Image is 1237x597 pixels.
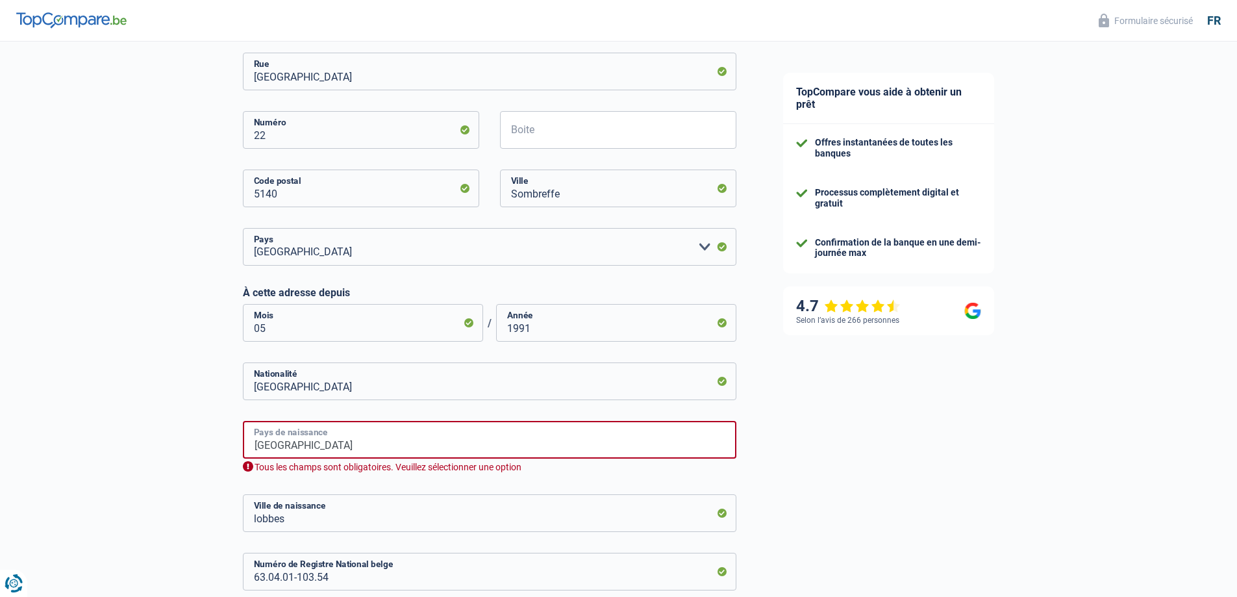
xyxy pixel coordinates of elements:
div: Confirmation de la banque en une demi-journée max [815,237,981,259]
div: Offres instantanées de toutes les banques [815,137,981,159]
div: fr [1207,14,1221,28]
span: / [483,317,496,329]
input: Belgique [243,362,736,400]
div: 4.7 [796,297,901,316]
div: Tous les champs sont obligatoires. Veuillez sélectionner une option [243,461,736,474]
img: TopCompare Logo [16,12,127,28]
div: TopCompare vous aide à obtenir un prêt [783,73,994,124]
div: Selon l’avis de 266 personnes [796,316,899,325]
button: Formulaire sécurisé [1091,10,1201,31]
input: AAAA [496,304,736,342]
input: 12.12.12-123.12 [243,553,736,591]
label: À cette adresse depuis [243,286,736,299]
div: Processus complètement digital et gratuit [815,187,981,209]
input: Belgique [243,421,736,459]
input: MM [243,304,483,342]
